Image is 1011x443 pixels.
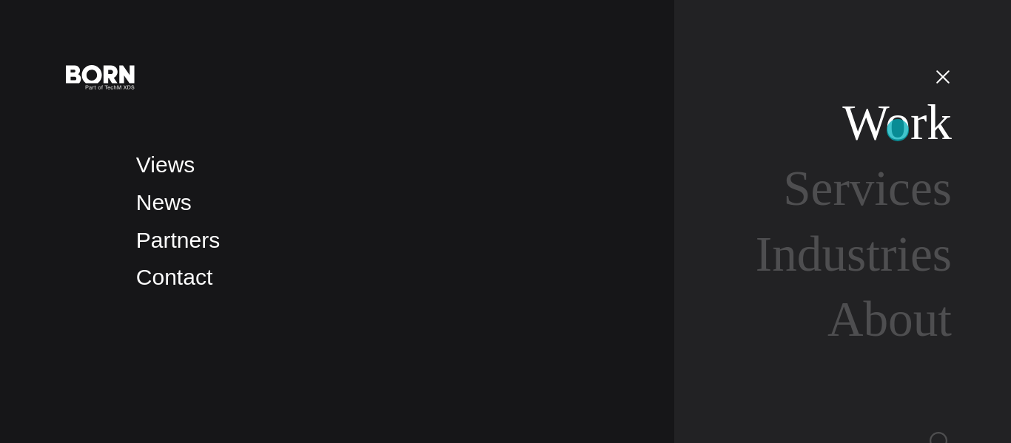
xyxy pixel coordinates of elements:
a: Contact [136,265,212,289]
a: Views [136,152,195,177]
button: Open [925,61,961,92]
a: About [827,291,952,347]
a: Work [842,95,952,150]
a: Partners [136,228,220,252]
a: Services [783,160,952,216]
a: Industries [756,226,952,282]
a: News [136,190,192,214]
